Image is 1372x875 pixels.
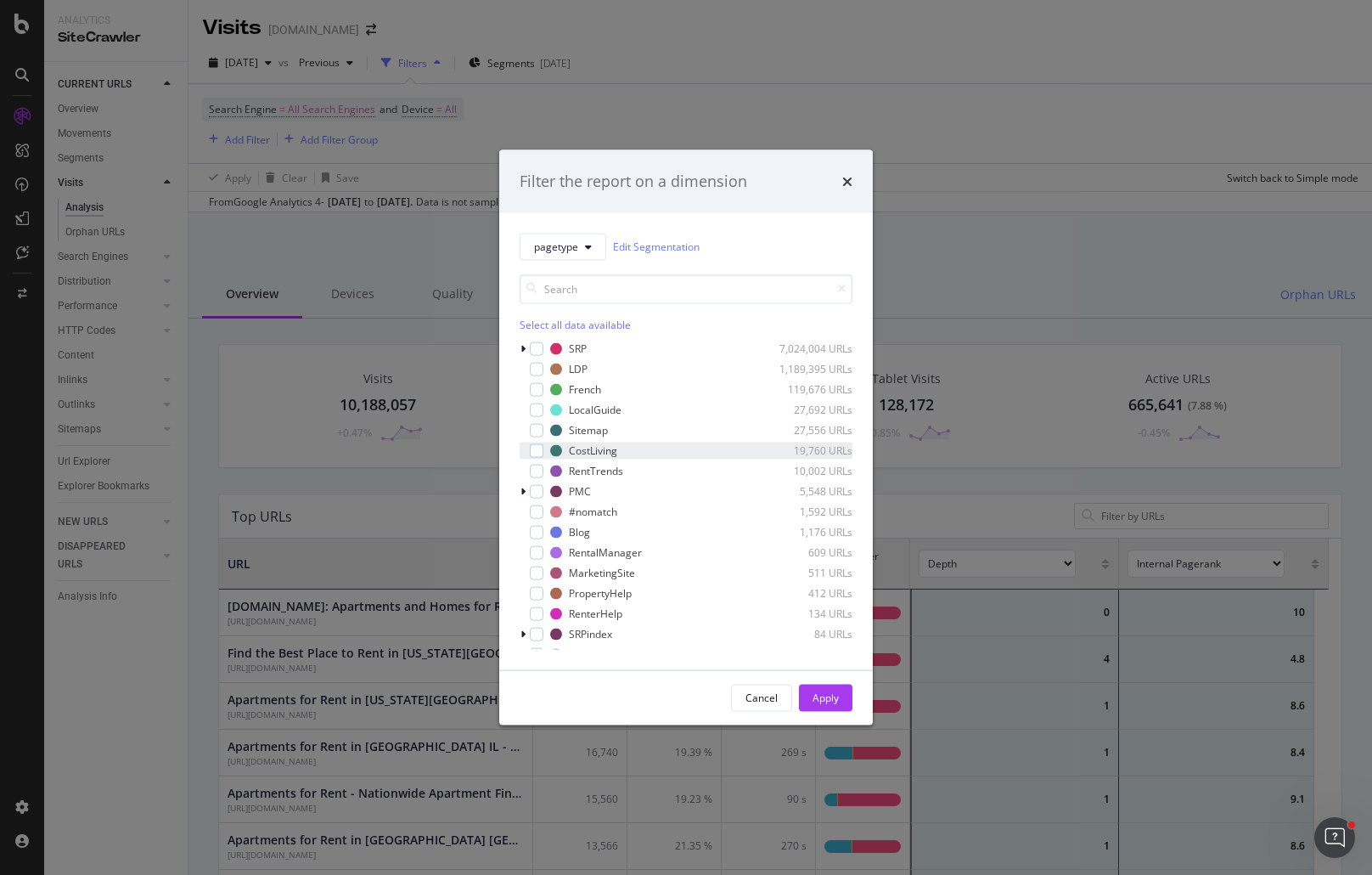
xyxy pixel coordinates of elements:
[520,274,852,303] input: Search
[813,691,839,705] div: Apply
[769,566,852,580] div: 511 URLs
[613,238,700,256] a: Edit Segmentation
[569,586,632,601] div: PropertyHelp
[769,342,852,356] div: 7,024,004 URLs
[520,317,852,331] div: Select all data available
[569,627,612,641] div: SRPindex
[569,647,596,662] div: about
[569,342,587,356] div: SRP
[569,545,642,560] div: RentalManager
[569,607,622,621] div: RenterHelp
[569,362,588,376] div: LDP
[769,403,852,417] div: 27,692 URLs
[769,423,852,437] div: 27,556 URLs
[1314,817,1355,858] iframe: Intercom live chat
[842,171,852,193] div: times
[569,525,590,539] div: Blog
[534,240,578,254] span: pagetype
[769,607,852,621] div: 134 URLs
[569,382,601,397] div: French
[499,150,873,725] div: modal
[769,586,852,601] div: 412 URLs
[745,691,778,705] div: Cancel
[769,464,852,478] div: 10,002 URLs
[569,403,621,417] div: LocalGuide
[769,545,852,560] div: 609 URLs
[569,505,617,519] div: #nomatch
[569,443,617,458] div: CostLiving
[769,443,852,458] div: 19,760 URLs
[769,484,852,499] div: 5,548 URLs
[520,233,606,260] button: pagetype
[769,382,852,397] div: 119,676 URLs
[520,171,747,193] div: Filter the report on a dimension
[769,647,852,662] div: 33 URLs
[569,464,623,478] div: RentTrends
[569,423,608,437] div: Sitemap
[769,362,852,376] div: 1,189,395 URLs
[769,627,852,641] div: 84 URLs
[799,684,852,711] button: Apply
[569,484,591,499] div: PMC
[769,525,852,539] div: 1,176 URLs
[569,566,635,580] div: MarketingSite
[731,684,792,711] button: Cancel
[769,505,852,519] div: 1,592 URLs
